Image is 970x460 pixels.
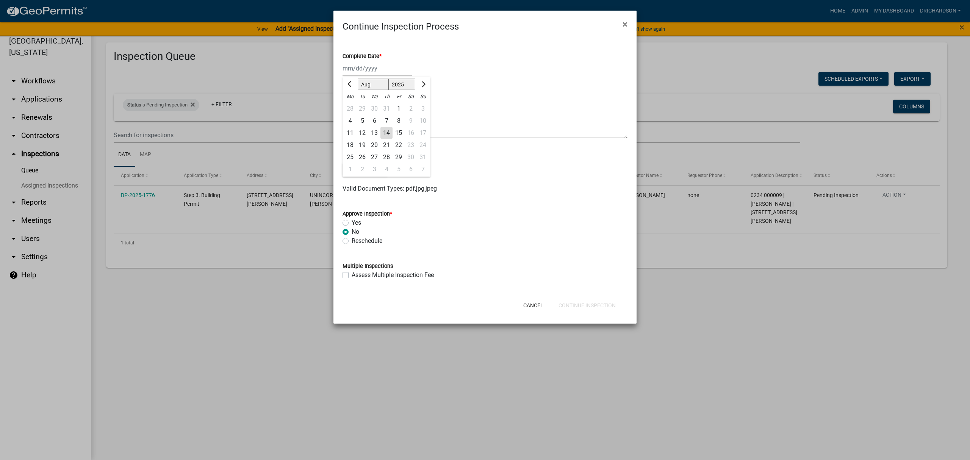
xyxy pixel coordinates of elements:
[380,103,393,115] div: 31
[344,127,356,139] div: Monday, August 11, 2025
[356,139,368,151] div: 19
[368,103,380,115] div: 30
[343,211,392,217] label: Approve Inspection
[344,115,356,127] div: 4
[380,163,393,175] div: Thursday, September 4, 2025
[368,127,380,139] div: 13
[368,151,380,163] div: 27
[417,91,429,103] div: Su
[344,103,356,115] div: 28
[356,115,368,127] div: Tuesday, August 5, 2025
[346,78,355,91] button: Previous month
[356,103,368,115] div: 29
[356,163,368,175] div: Tuesday, September 2, 2025
[356,91,368,103] div: Tu
[368,127,380,139] div: Wednesday, August 13, 2025
[368,151,380,163] div: Wednesday, August 27, 2025
[623,19,627,30] span: ×
[344,139,356,151] div: Monday, August 18, 2025
[352,236,382,246] label: Reschedule
[380,91,393,103] div: Th
[343,54,382,59] label: Complete Date
[356,127,368,139] div: 12
[380,115,393,127] div: Thursday, August 7, 2025
[393,103,405,115] div: Friday, August 1, 2025
[343,185,437,192] span: Valid Document Types: pdf,jpg,jpeg
[393,139,405,151] div: 22
[517,299,549,312] button: Cancel
[368,91,380,103] div: We
[352,271,434,280] label: Assess Multiple Inspection Fee
[352,227,359,236] label: No
[380,151,393,163] div: 28
[356,163,368,175] div: 2
[405,91,417,103] div: Sa
[393,151,405,163] div: 29
[393,115,405,127] div: Friday, August 8, 2025
[358,79,388,90] select: Select month
[344,115,356,127] div: Monday, August 4, 2025
[343,264,393,269] label: Multiple Inspections
[552,299,622,312] button: Continue Inspection
[380,151,393,163] div: Thursday, August 28, 2025
[393,139,405,151] div: Friday, August 22, 2025
[393,151,405,163] div: Friday, August 29, 2025
[343,61,412,76] input: mm/dd/yyyy
[393,103,405,115] div: 1
[368,163,380,175] div: 3
[380,127,393,139] div: 14
[344,151,356,163] div: Monday, August 25, 2025
[356,115,368,127] div: 5
[380,127,393,139] div: Thursday, August 14, 2025
[356,139,368,151] div: Tuesday, August 19, 2025
[356,103,368,115] div: Tuesday, July 29, 2025
[418,78,427,91] button: Next month
[368,139,380,151] div: Wednesday, August 20, 2025
[368,163,380,175] div: Wednesday, September 3, 2025
[344,163,356,175] div: 1
[356,151,368,163] div: Tuesday, August 26, 2025
[352,218,361,227] label: Yes
[368,115,380,127] div: 6
[393,115,405,127] div: 8
[393,127,405,139] div: Friday, August 15, 2025
[388,79,416,90] select: Select year
[344,163,356,175] div: Monday, September 1, 2025
[368,139,380,151] div: 20
[380,139,393,151] div: 21
[344,151,356,163] div: 25
[356,127,368,139] div: Tuesday, August 12, 2025
[344,91,356,103] div: Mo
[344,103,356,115] div: Monday, July 28, 2025
[380,163,393,175] div: 4
[344,127,356,139] div: 11
[393,163,405,175] div: Friday, September 5, 2025
[393,163,405,175] div: 5
[380,139,393,151] div: Thursday, August 21, 2025
[380,103,393,115] div: Thursday, July 31, 2025
[380,115,393,127] div: 7
[344,139,356,151] div: 18
[343,20,459,33] h4: Continue Inspection Process
[616,14,634,35] button: Close
[356,151,368,163] div: 26
[368,115,380,127] div: Wednesday, August 6, 2025
[368,103,380,115] div: Wednesday, July 30, 2025
[393,127,405,139] div: 15
[393,91,405,103] div: Fr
